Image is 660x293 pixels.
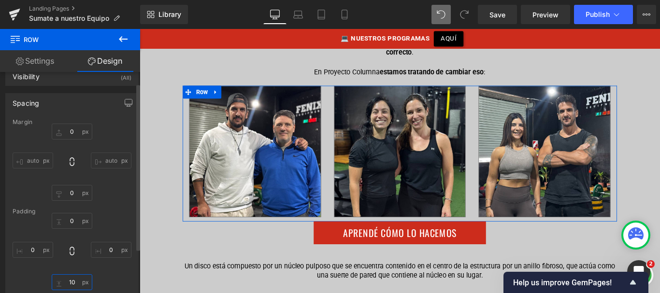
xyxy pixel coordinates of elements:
[140,5,188,24] a: New Library
[455,5,474,24] button: Redo
[10,29,106,50] span: Row
[637,5,656,24] button: More
[13,208,131,215] div: Padding
[29,14,109,22] span: Sumate a nuestro Equipo
[431,5,451,24] button: Undo
[310,5,333,24] a: Tablet
[48,43,536,54] p: En Proyecto Columna :
[52,274,92,290] input: 0
[287,5,310,24] a: Laptop
[52,124,92,140] input: 0
[521,5,570,24] a: Preview
[13,94,39,107] div: Spacing
[91,153,131,168] input: 0
[513,277,639,288] button: Show survey - Help us improve GemPages!
[29,5,140,13] a: Landing Pages
[158,10,181,19] span: Library
[270,43,387,53] strong: estamos tratando de cambiar eso
[647,260,655,268] span: 2
[70,50,140,72] a: Design
[91,242,131,258] input: 0
[513,278,627,287] span: Help us improve GemPages!
[263,5,287,24] a: Desktop
[52,185,92,201] input: 0
[121,67,131,83] div: (All)
[549,262,580,292] a: Send a message via WhatsApp
[61,64,79,78] span: Row
[549,262,580,292] div: Open WhatsApp chat
[196,216,389,241] a: APRENDÉ CÓMO LO HACEMOS
[226,6,326,15] strong: 💻 NUESTROS PROGRAMAS
[489,10,505,20] span: Save
[79,64,92,78] a: Expand / Collapse
[13,153,53,168] input: 0
[48,261,536,283] p: Un disco está compuesto por un núcleo pulposo que se encuentra contenido en el centro de la estru...
[627,260,650,283] iframe: Intercom live chat
[13,119,131,126] div: Margin
[13,242,53,258] input: 0
[13,67,40,81] div: Visibility
[52,213,92,229] input: 0
[574,5,633,24] button: Publish
[330,2,363,20] a: AQUÍ
[586,11,610,18] span: Publish
[532,10,559,20] span: Preview
[333,5,356,24] a: Mobile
